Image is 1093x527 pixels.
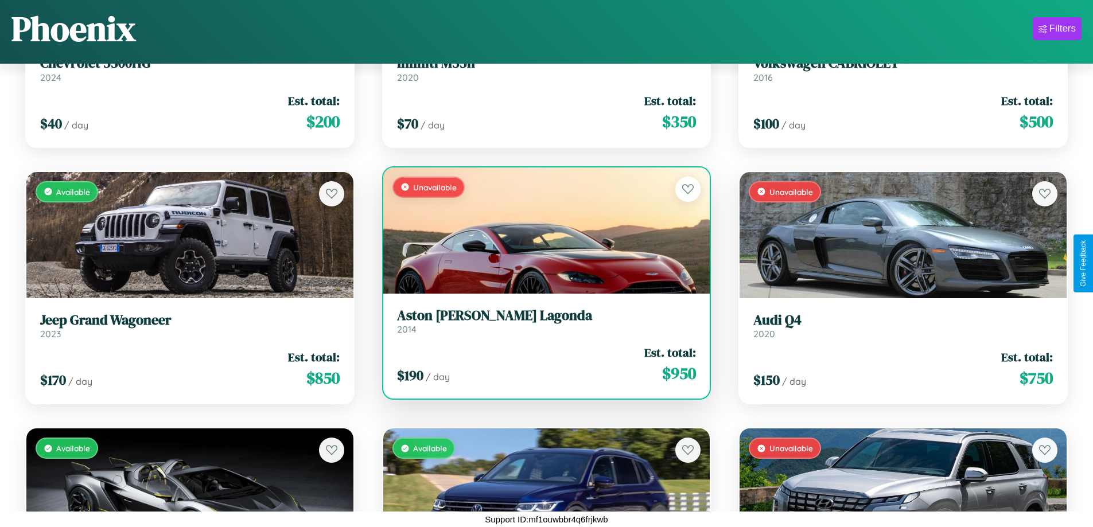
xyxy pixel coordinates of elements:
[56,187,90,197] span: Available
[413,182,457,192] span: Unavailable
[288,349,340,365] span: Est. total:
[40,312,340,329] h3: Jeep Grand Wagoneer
[753,312,1053,329] h3: Audi Q4
[1033,17,1082,40] button: Filters
[1001,349,1053,365] span: Est. total:
[40,55,340,83] a: Chevrolet 5500HG2024
[1001,92,1053,109] span: Est. total:
[64,119,88,131] span: / day
[397,114,418,133] span: $ 70
[397,55,697,72] h3: Infiniti M35h
[288,92,340,109] span: Est. total:
[782,376,806,387] span: / day
[753,72,773,83] span: 2016
[662,110,696,133] span: $ 350
[1020,366,1053,389] span: $ 750
[40,312,340,340] a: Jeep Grand Wagoneer2023
[306,110,340,133] span: $ 200
[1020,110,1053,133] span: $ 500
[40,55,340,72] h3: Chevrolet 5500HG
[397,72,419,83] span: 2020
[426,371,450,382] span: / day
[662,362,696,385] span: $ 950
[306,366,340,389] span: $ 850
[753,114,779,133] span: $ 100
[644,344,696,361] span: Est. total:
[397,366,423,385] span: $ 190
[769,187,813,197] span: Unavailable
[485,512,608,527] p: Support ID: mf1ouwbbr4q6frjkwb
[644,92,696,109] span: Est. total:
[40,114,62,133] span: $ 40
[781,119,806,131] span: / day
[413,443,447,453] span: Available
[397,307,697,324] h3: Aston [PERSON_NAME] Lagonda
[753,370,780,389] span: $ 150
[397,55,697,83] a: Infiniti M35h2020
[769,443,813,453] span: Unavailable
[397,323,417,335] span: 2014
[421,119,445,131] span: / day
[68,376,92,387] span: / day
[40,370,66,389] span: $ 170
[397,307,697,335] a: Aston [PERSON_NAME] Lagonda2014
[753,55,1053,83] a: Volkswagen CABRIOLET2016
[40,328,61,339] span: 2023
[11,5,136,52] h1: Phoenix
[1079,240,1087,287] div: Give Feedback
[40,72,61,83] span: 2024
[753,55,1053,72] h3: Volkswagen CABRIOLET
[1049,23,1076,34] div: Filters
[753,312,1053,340] a: Audi Q42020
[753,328,775,339] span: 2020
[56,443,90,453] span: Available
